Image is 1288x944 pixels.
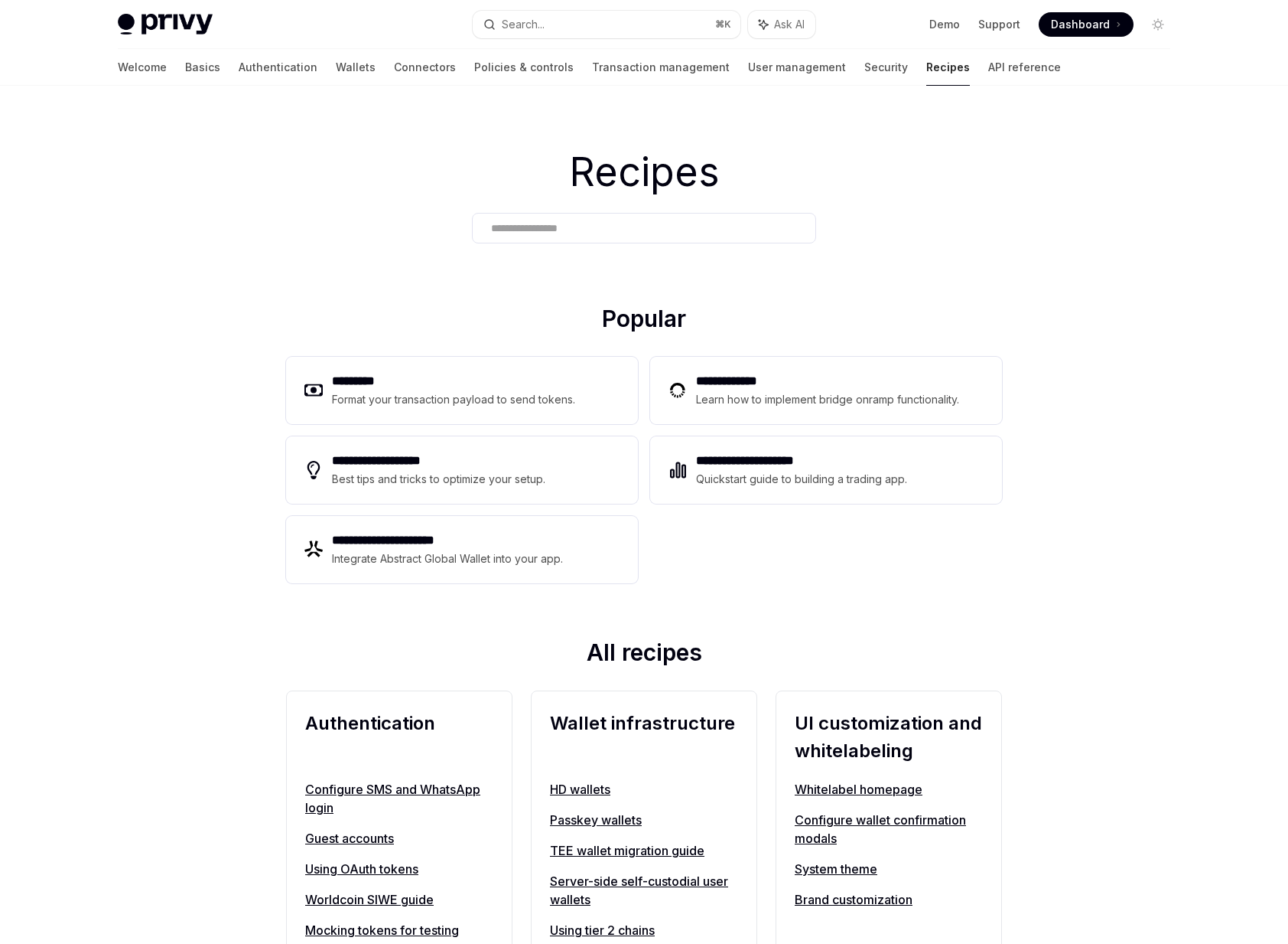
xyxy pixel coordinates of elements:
span: ⌘ K [715,18,731,31]
a: Policies & controls [474,49,574,86]
a: Server-side self-custodial user wallets [550,872,738,909]
h2: Authentication [305,710,493,765]
a: Using tier 2 chains [550,921,738,939]
a: Mocking tokens for testing [305,921,493,939]
div: Best tips and tricks to optimize your setup. [332,470,548,488]
a: API reference [988,49,1061,86]
a: TEE wallet migration guide [550,841,738,860]
a: Security [864,49,908,86]
span: Dashboard [1051,17,1110,32]
a: **** **** ***Learn how to implement bridge onramp functionality. [650,357,1002,424]
a: Support [978,17,1020,32]
a: Transaction management [592,49,730,86]
a: Authentication [239,49,317,86]
a: Welcome [118,49,167,86]
a: Connectors [394,49,456,86]
h2: Popular [286,305,1002,338]
a: HD wallets [550,780,738,799]
a: Demo [929,17,960,32]
a: Guest accounts [305,829,493,848]
button: Ask AI [748,11,815,38]
a: User management [748,49,846,86]
div: Integrate Abstract Global Wallet into your app. [332,550,564,568]
div: Learn how to implement bridge onramp functionality. [696,390,964,409]
h2: All recipes [286,639,1002,672]
a: Brand customization [795,890,983,909]
button: Toggle dark mode [1146,12,1170,37]
h2: UI customization and whitelabeling [795,710,983,765]
a: Dashboard [1039,12,1134,37]
span: Ask AI [774,17,805,32]
h2: Wallet infrastructure [550,710,738,765]
a: Whitelabel homepage [795,780,983,799]
a: **** ****Format your transaction payload to send tokens. [286,357,638,424]
img: light logo [118,14,213,35]
div: Quickstart guide to building a trading app. [696,470,908,488]
a: Using OAuth tokens [305,860,493,878]
a: System theme [795,860,983,878]
a: Configure SMS and WhatsApp login [305,780,493,817]
a: Passkey wallets [550,811,738,829]
div: Format your transaction payload to send tokens. [332,390,576,409]
a: Recipes [926,49,970,86]
div: Search... [502,15,545,34]
a: Wallets [336,49,376,86]
a: Configure wallet confirmation modals [795,811,983,848]
button: Search...⌘K [473,11,740,38]
a: Basics [185,49,220,86]
a: Worldcoin SIWE guide [305,890,493,909]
